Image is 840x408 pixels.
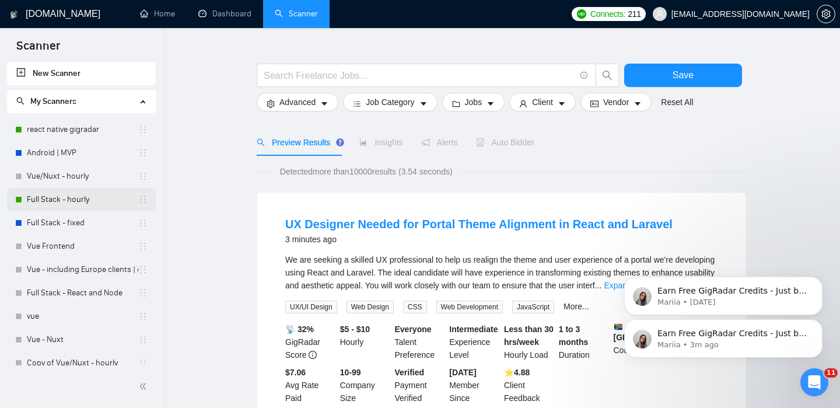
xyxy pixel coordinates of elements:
[800,368,828,396] iframe: Intercom live chat
[359,138,402,147] span: Insights
[138,218,148,228] span: holder
[7,165,156,188] li: Vue/Nuxt - hourly
[27,305,138,328] a: vue
[393,323,447,361] div: Talent Preference
[465,96,482,109] span: Jobs
[422,138,458,147] span: Alerts
[27,188,138,211] a: Full Stack - hourly
[138,172,148,181] span: holder
[138,265,148,274] span: holder
[285,301,337,313] span: UX/UI Design
[340,368,361,377] b: 10-99
[504,325,554,347] b: Less than 30 hrs/week
[138,335,148,344] span: holder
[283,323,338,361] div: GigRadar Score
[285,253,718,292] div: We are seeking a skilled UX professional to help us realign the theme and user experience of a po...
[590,99,598,108] span: idcard
[817,9,835,19] a: setting
[607,203,840,376] iframe: To enrich screen reader interactions, please activate Accessibility in Grammarly extension settings
[7,188,156,211] li: Full Stack - hourly
[27,235,138,258] a: Vue Frontend
[519,99,527,108] span: user
[27,281,138,305] a: Full Stack - React and Node
[285,255,715,290] span: We are seeking a skilled UX professional to help us realign the theme and user experience of a po...
[275,9,318,19] a: searchScanner
[476,138,484,147] span: robot
[27,328,138,351] a: Vue - Nuxt
[7,37,69,62] span: Scanner
[285,368,306,377] b: $7.06
[7,258,156,281] li: Vue - including Europe clients | only search title
[624,64,742,87] button: Save
[340,325,370,334] b: $5 - $10
[257,138,341,147] span: Preview Results
[504,368,530,377] b: ⭐️ 4.88
[279,96,316,109] span: Advanced
[393,366,447,404] div: Payment Verified
[138,358,148,368] span: holder
[343,93,437,111] button: barsJob Categorycaret-down
[16,96,76,106] span: My Scanners
[422,138,430,147] span: notification
[335,137,345,148] div: Tooltip anchor
[395,325,432,334] b: Everyone
[140,9,175,19] a: homeHome
[7,328,156,351] li: Vue - Nuxt
[27,258,138,281] a: Vue - including Europe clients | only search title
[403,301,427,313] span: CSS
[272,165,461,178] span: Detected more than 10000 results (3.54 seconds)
[10,5,18,24] img: logo
[7,351,156,375] li: Copy of Vue/Nuxt - hourly
[257,93,338,111] button: settingAdvancedcaret-down
[559,325,589,347] b: 1 to 3 months
[359,138,367,147] span: area-chart
[138,125,148,134] span: holder
[502,323,556,361] div: Hourly Load
[558,99,566,108] span: caret-down
[139,381,150,392] span: double-left
[596,70,618,81] span: search
[563,302,589,311] a: More...
[7,62,156,85] li: New Scanner
[532,96,553,109] span: Client
[556,323,611,361] div: Duration
[346,301,394,313] span: Web Design
[817,5,835,23] button: setting
[257,138,265,147] span: search
[27,211,138,235] a: Full Stack - fixed
[502,366,556,404] div: Client Feedback
[7,118,156,141] li: react native gigradar
[487,99,495,108] span: caret-down
[353,99,361,108] span: bars
[395,368,425,377] b: Verified
[447,366,502,404] div: Member Since
[633,99,642,108] span: caret-down
[447,323,502,361] div: Experience Level
[595,281,602,290] span: ...
[264,68,575,83] input: Search Freelance Jobs...
[596,64,619,87] button: search
[320,99,328,108] span: caret-down
[590,8,625,20] span: Connects:
[452,99,460,108] span: folder
[285,325,314,334] b: 📡 32%
[509,93,576,111] button: userClientcaret-down
[604,281,631,290] a: Expand
[449,368,476,377] b: [DATE]
[419,99,428,108] span: caret-down
[7,235,156,258] li: Vue Frontend
[7,305,156,328] li: vue
[476,138,534,147] span: Auto Bidder
[366,96,414,109] span: Job Category
[661,96,693,109] a: Reset All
